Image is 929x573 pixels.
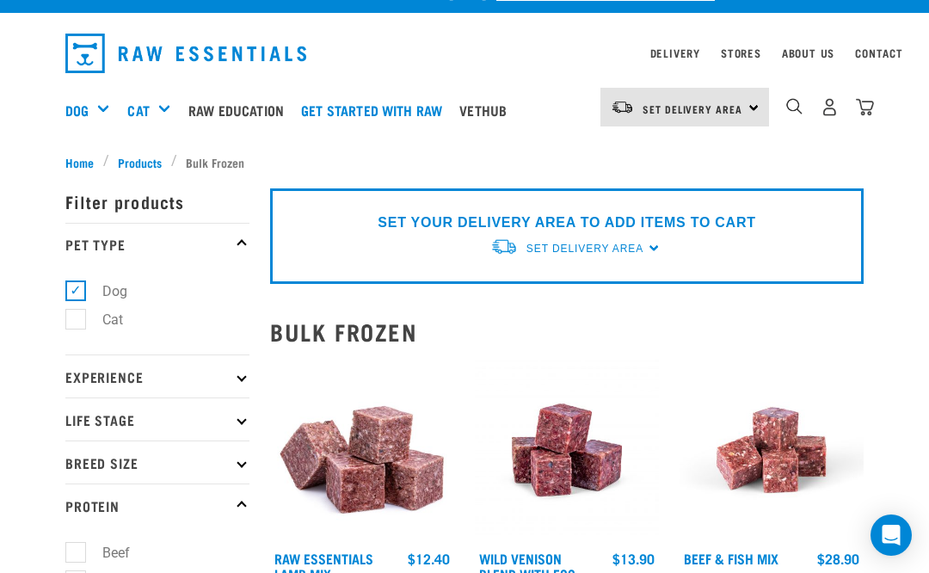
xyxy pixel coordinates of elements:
[127,100,149,120] a: Cat
[643,106,742,112] span: Set Delivery Area
[109,153,171,171] a: Products
[65,153,94,171] span: Home
[684,554,778,562] a: Beef & Fish Mix
[65,153,864,171] nav: breadcrumbs
[75,542,137,564] label: Beef
[65,34,306,73] img: Raw Essentials Logo
[378,213,755,233] p: SET YOUR DELIVERY AREA TO ADD ITEMS TO CART
[184,76,297,145] a: Raw Education
[65,397,249,441] p: Life Stage
[782,50,834,56] a: About Us
[65,223,249,266] p: Pet Type
[855,50,903,56] a: Contact
[786,98,803,114] img: home-icon-1@2x.png
[650,50,700,56] a: Delivery
[490,237,518,256] img: van-moving.png
[297,76,455,145] a: Get started with Raw
[817,551,859,566] div: $28.90
[75,309,130,330] label: Cat
[680,358,864,542] img: Beef Mackerel 1
[270,358,454,542] img: ?1041 RE Lamb Mix 01
[65,153,103,171] a: Home
[721,50,761,56] a: Stores
[475,358,659,542] img: Venison Egg 1616
[871,514,912,556] div: Open Intercom Messenger
[856,98,874,116] img: home-icon@2x.png
[65,180,249,223] p: Filter products
[270,318,864,345] h2: Bulk Frozen
[821,98,839,116] img: user.png
[611,100,634,115] img: van-moving.png
[526,243,643,255] span: Set Delivery Area
[65,100,89,120] a: Dog
[455,76,520,145] a: Vethub
[65,354,249,397] p: Experience
[612,551,655,566] div: $13.90
[408,551,450,566] div: $12.40
[52,27,877,80] nav: dropdown navigation
[118,153,162,171] span: Products
[65,441,249,484] p: Breed Size
[65,484,249,527] p: Protein
[75,280,134,302] label: Dog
